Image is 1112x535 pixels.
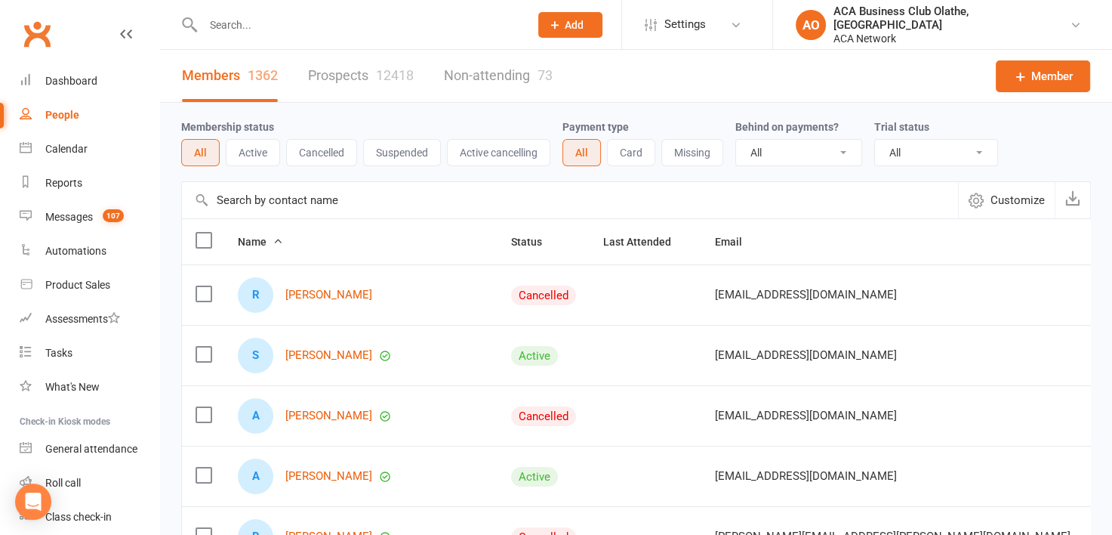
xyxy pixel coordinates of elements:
[182,182,958,218] input: Search by contact name
[45,279,110,291] div: Product Sales
[308,50,414,102] a: Prospects12418
[363,139,441,166] button: Suspended
[45,75,97,87] div: Dashboard
[45,211,93,223] div: Messages
[45,443,137,455] div: General attendance
[511,407,576,426] div: Cancelled
[20,98,159,132] a: People
[376,67,414,83] div: 12418
[20,500,159,534] a: Class kiosk mode
[511,286,576,305] div: Cancelled
[20,302,159,336] a: Assessments
[565,19,584,31] span: Add
[20,234,159,268] a: Automations
[444,50,553,102] a: Non-attending73
[447,139,550,166] button: Active cancelling
[248,67,278,83] div: 1362
[238,459,273,494] div: Austin
[715,280,897,309] span: [EMAIL_ADDRESS][DOMAIN_NAME]
[661,139,723,166] button: Missing
[603,236,688,248] span: Last Attended
[20,166,159,200] a: Reports
[238,338,273,373] div: Stella
[20,336,159,370] a: Tasks
[996,60,1090,92] a: Member
[511,236,559,248] span: Status
[715,233,759,251] button: Email
[18,15,56,53] a: Clubworx
[285,410,372,422] a: [PERSON_NAME]
[238,398,273,434] div: Aarti
[45,347,72,359] div: Tasks
[562,139,601,166] button: All
[238,233,283,251] button: Name
[20,268,159,302] a: Product Sales
[20,370,159,404] a: What's New
[45,245,106,257] div: Automations
[238,277,273,313] div: Ruqayyah
[45,109,79,121] div: People
[45,313,120,325] div: Assessments
[45,143,88,155] div: Calendar
[715,341,897,370] span: [EMAIL_ADDRESS][DOMAIN_NAME]
[511,467,558,487] div: Active
[511,346,558,366] div: Active
[833,32,1070,45] div: ACA Network
[20,432,159,466] a: General attendance kiosk mode
[285,289,372,302] a: [PERSON_NAME]
[664,8,706,42] span: Settings
[45,177,82,189] div: Reports
[1031,67,1073,85] span: Member
[103,209,124,222] span: 107
[715,462,897,490] span: [EMAIL_ADDRESS][DOMAIN_NAME]
[20,64,159,98] a: Dashboard
[20,200,159,234] a: Messages 107
[45,477,81,489] div: Roll call
[990,191,1045,209] span: Customize
[181,139,220,166] button: All
[20,132,159,166] a: Calendar
[20,466,159,500] a: Roll call
[286,139,357,166] button: Cancelled
[45,511,112,523] div: Class check-in
[562,121,629,133] label: Payment type
[538,12,602,38] button: Add
[833,5,1070,32] div: ACA Business Club Olathe, [GEOGRAPHIC_DATA]
[538,67,553,83] div: 73
[238,236,283,248] span: Name
[226,139,280,166] button: Active
[715,401,897,430] span: [EMAIL_ADDRESS][DOMAIN_NAME]
[607,139,655,166] button: Card
[285,349,372,362] a: [PERSON_NAME]
[45,381,100,393] div: What's New
[181,121,274,133] label: Membership status
[796,10,826,40] div: AO
[15,484,51,520] div: Open Intercom Messenger
[715,236,759,248] span: Email
[603,233,688,251] button: Last Attended
[735,121,839,133] label: Behind on payments?
[511,233,559,251] button: Status
[182,50,278,102] a: Members1362
[874,121,929,133] label: Trial status
[958,182,1055,218] button: Customize
[285,470,372,483] a: [PERSON_NAME]
[199,14,519,36] input: Search...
